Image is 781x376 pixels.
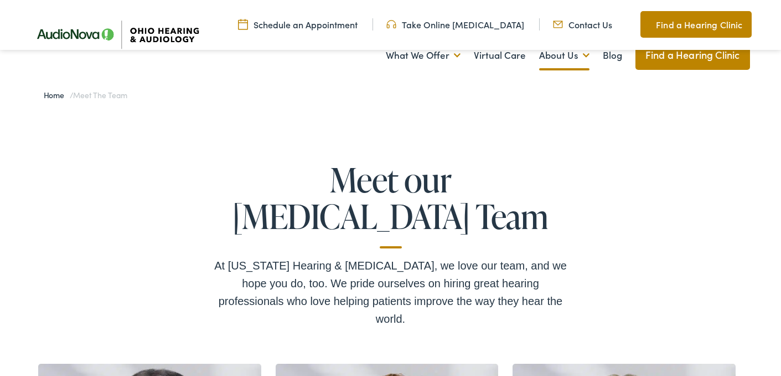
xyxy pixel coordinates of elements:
[553,18,612,31] a: Contact Us
[238,18,248,31] img: Calendar Icon to schedule a hearing appointment in Cincinnati, OH
[640,18,650,31] img: Map pin icon to find Ohio Hearing & Audiology in Cincinnati, OH
[238,18,358,31] a: Schedule an Appointment
[44,89,70,100] a: Home
[640,11,751,38] a: Find a Hearing Clinic
[386,18,524,31] a: Take Online [MEDICAL_DATA]
[44,89,127,100] span: /
[214,257,568,328] div: At [US_STATE] Hearing & [MEDICAL_DATA], we love our team, and we hope you do, too. We pride ourse...
[603,35,622,76] a: Blog
[214,161,568,248] h1: Meet our [MEDICAL_DATA] Team
[386,18,396,31] img: Headphones icone to schedule online hearing test in Cincinnati, OH
[386,35,461,76] a: What We Offer
[635,40,750,70] a: Find a Hearing Clinic
[539,35,589,76] a: About Us
[553,18,563,31] img: Mail icon representing email contact with Ohio Hearing in Cincinnati, OH
[73,89,127,100] span: Meet the Team
[474,35,526,76] a: Virtual Care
